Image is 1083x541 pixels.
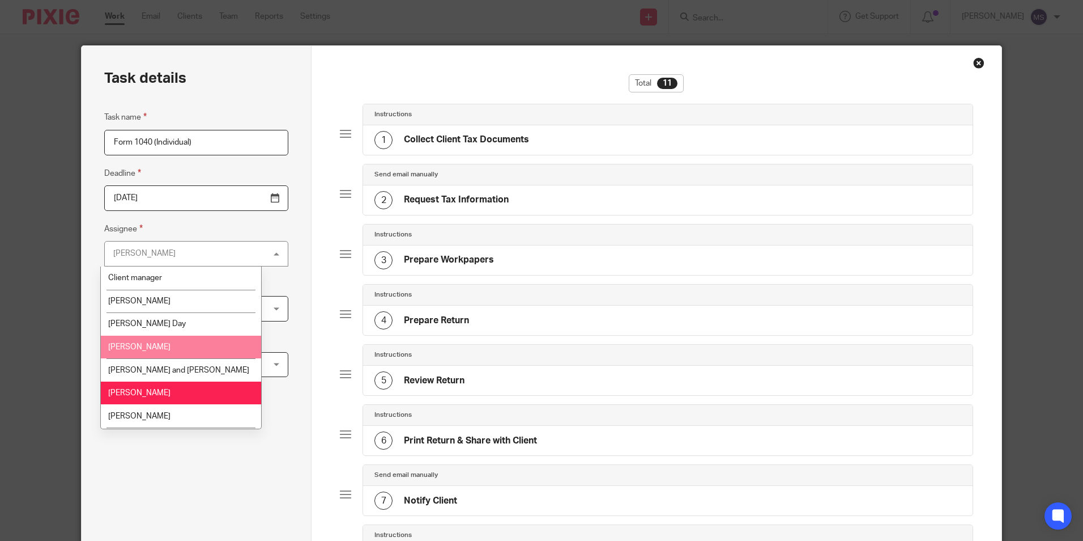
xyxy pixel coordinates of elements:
div: 5 [374,371,393,390]
input: Task name [104,130,288,155]
h4: Print Return & Share with Client [404,435,537,447]
h4: Prepare Return [404,315,469,327]
div: 7 [374,492,393,510]
h4: Instructions [374,531,412,540]
span: [PERSON_NAME] and [PERSON_NAME] [108,366,249,374]
span: [PERSON_NAME] Day [108,320,186,328]
span: [PERSON_NAME] [108,343,170,351]
h4: Review Return [404,375,464,387]
div: Total [629,74,684,92]
h4: Instructions [374,110,412,119]
div: Close this dialog window [973,57,984,69]
span: Client manager [108,274,162,282]
h4: Notify Client [404,495,457,507]
span: [PERSON_NAME] [108,412,170,420]
h4: Send email manually [374,170,438,179]
h4: Collect Client Tax Documents [404,134,529,146]
div: 6 [374,432,393,450]
label: Task name [104,111,147,124]
label: Assignee [104,222,143,235]
input: Use the arrow keys to pick a date [104,185,288,211]
h4: Send email manually [374,471,438,480]
div: 11 [657,78,677,89]
h4: Request Tax Information [404,194,509,206]
div: 1 [374,131,393,149]
h4: Instructions [374,350,412,360]
div: [PERSON_NAME] [113,250,176,257]
div: 3 [374,251,393,269]
div: 2 [374,191,393,209]
h2: Task details [104,69,186,88]
span: [PERSON_NAME] [108,389,170,397]
h4: Prepare Workpapers [404,254,494,266]
label: Deadline [104,167,141,180]
h4: Instructions [374,290,412,299]
h4: Instructions [374,230,412,239]
h4: Instructions [374,411,412,420]
div: 4 [374,311,393,329]
span: [PERSON_NAME] [108,297,170,305]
